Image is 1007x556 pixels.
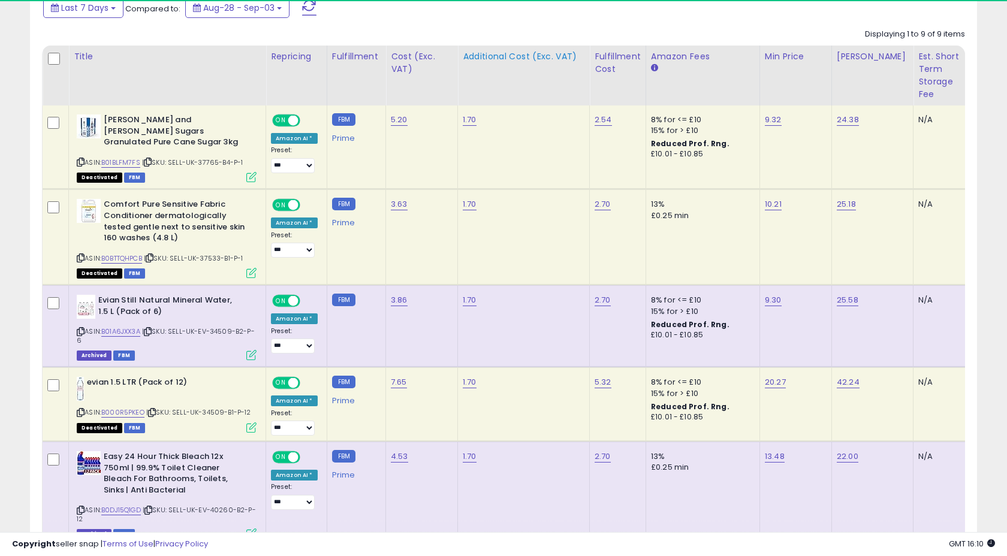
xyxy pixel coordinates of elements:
b: Easy 24 Hour Thick Bleach 12x 750ml | 99.9% Toilet Cleaner Bleach For Bathrooms, Toilets, Sinks |... [104,451,249,498]
span: 2025-09-11 16:10 GMT [949,538,995,549]
a: 2.70 [595,451,611,463]
a: B01BLFM7FS [101,158,140,168]
img: 41B-YEqoHnL._SL40_.jpg [77,114,101,138]
a: B0DJ15Q1GD [101,505,141,515]
small: FBM [332,198,355,210]
div: Amazon AI * [271,217,318,228]
a: 3.63 [391,198,408,210]
b: Comfort Pure Sensitive Fabric Conditioner dermatologically tested gentle next to sensitive skin 1... [104,199,249,246]
span: FBM [124,173,146,183]
a: 9.32 [765,114,782,126]
div: 8% for <= £10 [651,295,750,306]
a: 2.70 [595,198,611,210]
a: 7.65 [391,376,407,388]
span: FBM [124,423,146,433]
div: 15% for > £10 [651,125,750,136]
span: ON [273,378,288,388]
b: Reduced Prof. Rng. [651,319,729,330]
div: Prime [332,466,376,480]
a: 1.70 [463,114,477,126]
small: FBM [332,294,355,306]
span: ON [273,200,288,210]
div: 13% [651,451,750,462]
span: ON [273,116,288,126]
span: | SKU: SELL-UK-EV-34509-B2-P-6 [77,327,255,345]
a: 1.70 [463,376,477,388]
a: Terms of Use [102,538,153,549]
span: All listings that are unavailable for purchase on Amazon for any reason other than out-of-stock [77,173,122,183]
span: Listings that have been deleted from Seller Central [77,350,111,361]
div: Preset: [271,409,318,436]
div: ASIN: [77,295,257,359]
div: N/A [918,199,958,210]
small: FBM [332,113,355,126]
span: Compared to: [125,3,180,14]
div: Cost (Exc. VAT) [391,50,453,75]
a: 1.70 [463,451,477,463]
span: ON [273,452,288,463]
span: Last 7 Days [61,2,108,14]
span: | SKU: SELL-UK-37765-B4-P-1 [142,158,243,167]
div: Prime [332,129,376,143]
div: 15% for > £10 [651,388,750,399]
div: Amazon AI * [271,133,318,144]
div: Title [74,50,261,63]
div: Amazon AI * [271,470,318,481]
div: ASIN: [77,199,257,277]
a: 20.27 [765,376,786,388]
a: 1.70 [463,198,477,210]
span: ON [273,296,288,306]
div: seller snap | | [12,539,208,550]
div: Displaying 1 to 9 of 9 items [865,29,965,40]
div: Est. Short Term Storage Fee [918,50,962,101]
div: Fulfillment [332,50,381,63]
div: 8% for <= £10 [651,114,750,125]
div: Preset: [271,146,318,173]
div: 15% for > £10 [651,306,750,317]
b: Reduced Prof. Rng. [651,401,729,412]
span: OFF [299,378,318,388]
div: Additional Cost (Exc. VAT) [463,50,584,63]
div: [PERSON_NAME] [837,50,908,63]
div: Prime [332,213,376,228]
div: 8% for <= £10 [651,377,750,388]
span: OFF [299,452,318,463]
a: 1.70 [463,294,477,306]
span: OFF [299,116,318,126]
div: £10.01 - £10.85 [651,149,750,159]
div: 13% [651,199,750,210]
a: B0BTTQHPCB [101,253,142,264]
div: ASIN: [77,377,257,431]
a: 5.32 [595,376,611,388]
span: OFF [299,296,318,306]
div: Min Price [765,50,827,63]
span: | SKU: SELL-UK-34509-B1-P-12 [146,407,251,417]
img: 51ZUUqHNOpL._SL40_.jpg [77,451,101,475]
a: 9.30 [765,294,782,306]
div: Amazon AI * [271,395,318,406]
div: ASIN: [77,114,257,181]
span: OFF [299,200,318,210]
div: N/A [918,114,958,125]
div: £0.25 min [651,462,750,473]
span: | SKU: SELL-UK-EV-40260-B2-P-12 [77,505,256,523]
div: N/A [918,377,958,388]
small: FBM [332,450,355,463]
span: FBM [124,268,146,279]
a: 25.58 [837,294,858,306]
a: 2.70 [595,294,611,306]
a: B01A6JXX3A [101,327,140,337]
a: 25.18 [837,198,856,210]
div: Amazon Fees [651,50,755,63]
div: Preset: [271,483,318,510]
b: Reduced Prof. Rng. [651,138,729,149]
b: [PERSON_NAME] and [PERSON_NAME] Sugars Granulated Pure Cane Sugar 3kg [104,114,249,151]
div: £10.01 - £10.85 [651,330,750,340]
a: 24.38 [837,114,859,126]
b: Evian Still Natural Mineral Water, 1.5 L (Pack of 6) [98,295,244,320]
a: Privacy Policy [155,538,208,549]
strong: Copyright [12,538,56,549]
img: 31UNfmfQcqL._SL40_.jpg [77,377,84,401]
div: Repricing [271,50,322,63]
a: B000R5PKEO [101,407,144,418]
